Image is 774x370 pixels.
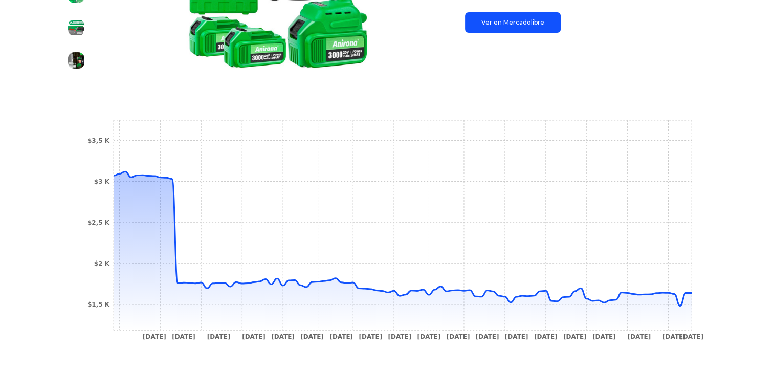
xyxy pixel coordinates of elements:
[94,178,109,185] tspan: $3 K
[563,333,586,340] tspan: [DATE]
[94,260,109,267] tspan: $2 K
[592,333,615,340] tspan: [DATE]
[172,333,195,340] tspan: [DATE]
[143,333,166,340] tspan: [DATE]
[68,19,84,36] img: Taladro Rotomartillo Sin Carbones 1/2'' Con 2baterías 100 Nm
[242,333,266,340] tspan: [DATE]
[534,333,557,340] tspan: [DATE]
[446,333,470,340] tspan: [DATE]
[87,137,109,144] tspan: $3,5 K
[359,333,382,340] tspan: [DATE]
[388,333,411,340] tspan: [DATE]
[662,333,685,340] tspan: [DATE]
[68,52,84,69] img: Taladro Rotomartillo Sin Carbones 1/2'' Con 2baterías 100 Nm
[300,333,324,340] tspan: [DATE]
[680,333,703,340] tspan: [DATE]
[465,12,561,33] a: Ver en Mercadolibre
[475,333,499,340] tspan: [DATE]
[627,333,651,340] tspan: [DATE]
[271,333,295,340] tspan: [DATE]
[417,333,440,340] tspan: [DATE]
[87,219,109,226] tspan: $2,5 K
[207,333,230,340] tspan: [DATE]
[329,333,353,340] tspan: [DATE]
[87,301,109,308] tspan: $1,5 K
[504,333,528,340] tspan: [DATE]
